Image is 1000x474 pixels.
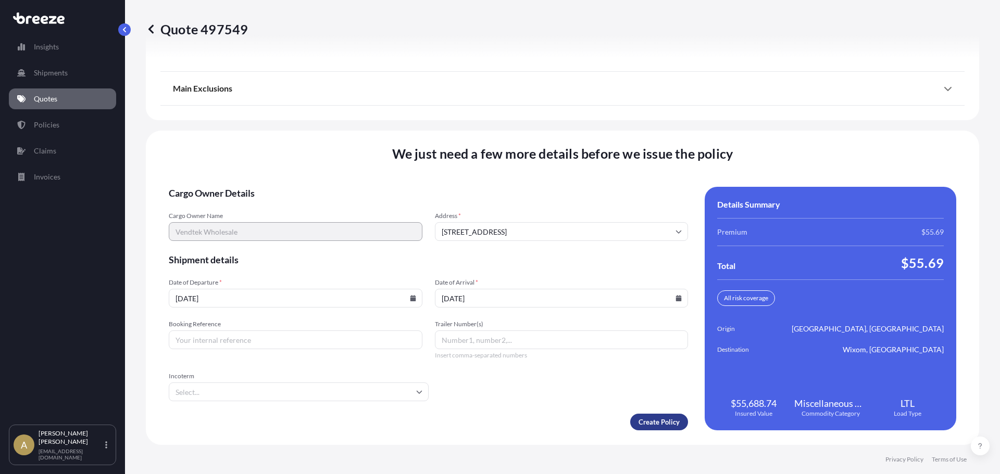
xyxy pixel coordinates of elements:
input: mm/dd/yyyy [169,289,422,308]
p: [EMAIL_ADDRESS][DOMAIN_NAME] [39,448,103,460]
span: Address [435,212,689,220]
span: Destination [717,344,776,355]
span: Miscellaneous Manufactured Articles [794,397,867,409]
a: Terms of Use [932,455,967,464]
span: Load Type [894,409,921,418]
p: Shipments [34,68,68,78]
span: We just need a few more details before we issue the policy [392,145,733,162]
span: Date of Arrival [435,278,689,287]
span: A [21,440,27,450]
span: Total [717,261,735,271]
input: Cargo owner address [435,222,689,241]
a: Quotes [9,88,116,109]
p: Claims [34,146,56,156]
span: Main Exclusions [173,83,232,94]
a: Policies [9,114,116,135]
span: $55.69 [921,227,944,237]
a: Claims [9,140,116,161]
div: All risk coverage [717,290,775,306]
span: Cargo Owner Details [169,187,688,199]
span: Origin [717,324,776,334]
p: [PERSON_NAME] [PERSON_NAME] [39,429,103,446]
p: Invoices [34,172,60,182]
span: Date of Departure [169,278,422,287]
p: Quote 497549 [146,21,248,37]
span: Wixom, [GEOGRAPHIC_DATA] [843,344,944,355]
div: Main Exclusions [173,76,952,101]
span: Commodity Category [802,409,860,418]
a: Insights [9,36,116,57]
span: Booking Reference [169,320,422,328]
span: $55.69 [901,254,944,271]
span: Premium [717,227,747,237]
span: LTL [901,397,915,409]
p: Policies [34,120,59,130]
input: mm/dd/yyyy [435,289,689,308]
span: Insert comma-separated numbers [435,351,689,360]
input: Number1, number2,... [435,330,689,349]
span: Trailer Number(s) [435,320,689,328]
span: Insured Value [735,409,772,418]
p: Insights [34,42,59,52]
p: Create Policy [639,417,680,427]
button: Create Policy [630,414,688,430]
a: Shipments [9,62,116,83]
span: $55,688.74 [731,397,777,409]
span: Details Summary [717,199,780,210]
span: Shipment details [169,253,688,266]
input: Select... [169,382,429,401]
span: [GEOGRAPHIC_DATA], [GEOGRAPHIC_DATA] [792,324,944,334]
a: Privacy Policy [885,455,923,464]
a: Invoices [9,166,116,187]
span: Cargo Owner Name [169,212,422,220]
span: Incoterm [169,372,429,380]
p: Quotes [34,94,57,104]
input: Your internal reference [169,330,422,349]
